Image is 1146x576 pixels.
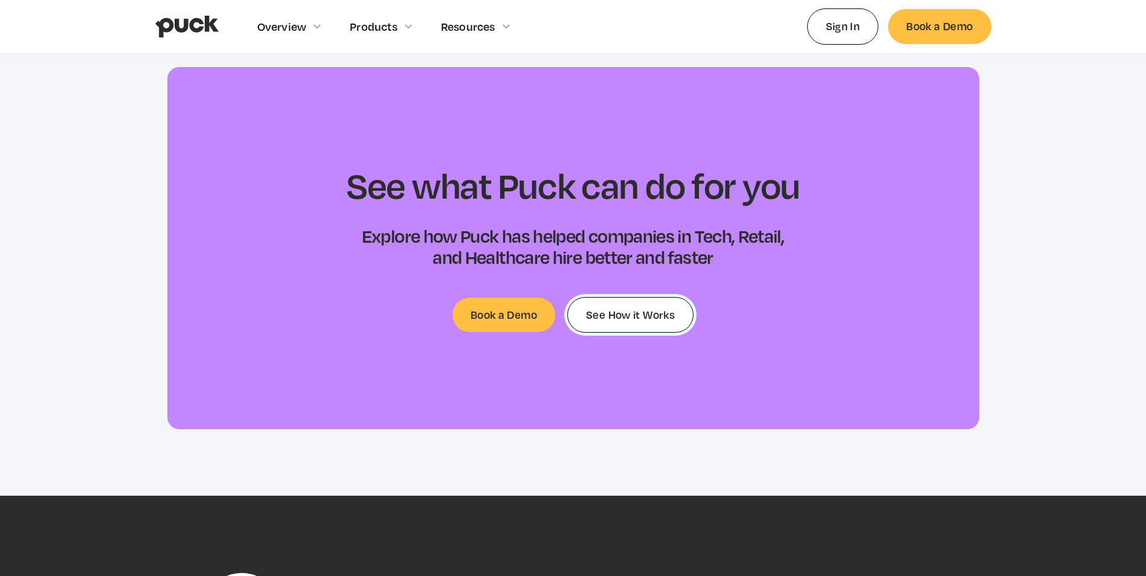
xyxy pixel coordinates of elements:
div: Resources [441,20,495,33]
div: Products [350,20,398,33]
a: Sign In [807,8,879,44]
a: Book a Demo [888,9,991,43]
h3: Explore how Puck has helped companies in Tech, Retail, and Healthcare hire better and faster [358,225,788,267]
a: Book a Demo [452,298,555,332]
h2: See what Puck can do for you [346,164,800,206]
div: Overview [257,20,307,33]
a: See How it Works [567,297,694,333]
